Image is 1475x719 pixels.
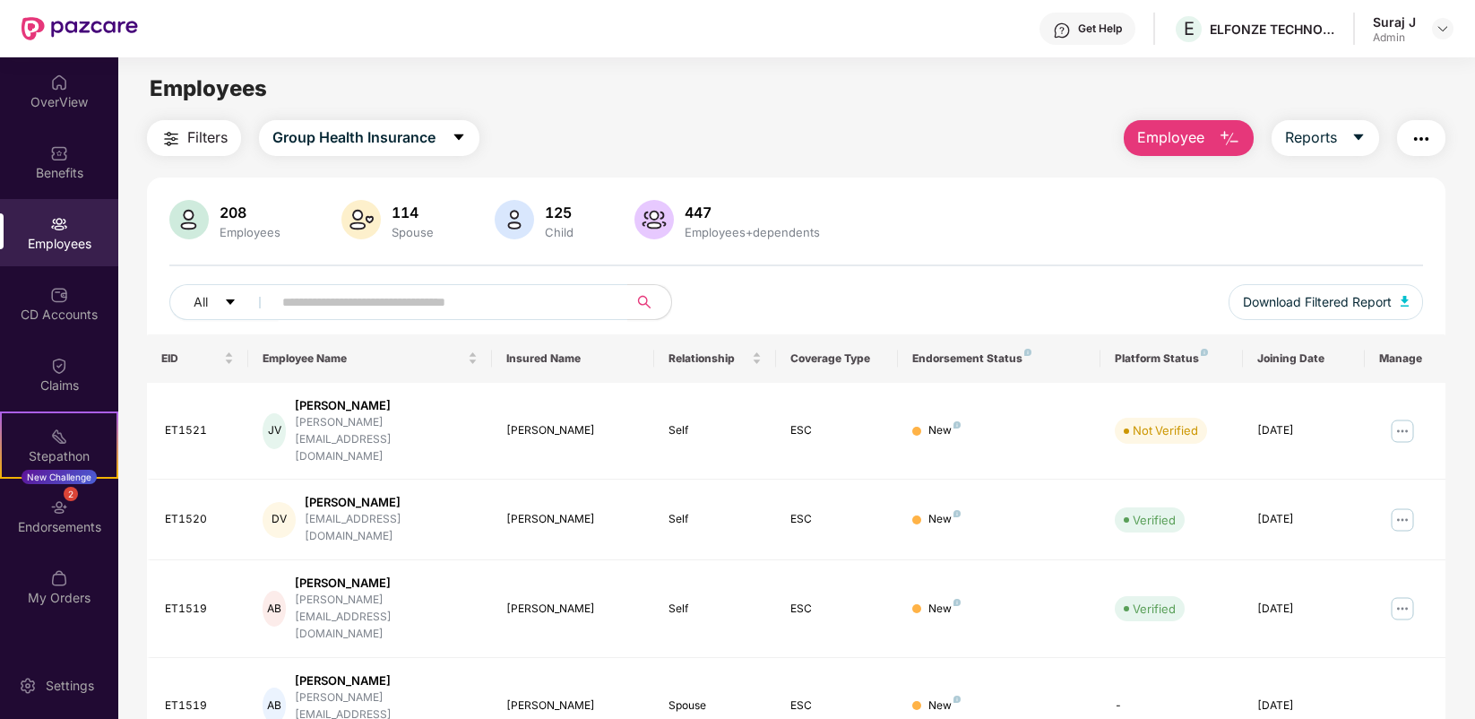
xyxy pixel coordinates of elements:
[1243,292,1392,312] span: Download Filtered Report
[495,200,534,239] img: svg+xml;base64,PHN2ZyB4bWxucz0iaHR0cDovL3d3dy53My5vcmcvMjAwMC9zdmciIHhtbG5zOnhsaW5rPSJodHRwOi8vd3...
[1053,22,1071,39] img: svg+xml;base64,PHN2ZyBpZD0iSGVscC0zMngzMiIgeG1sbnM9Imh0dHA6Ly93d3cudzMub3JnLzIwMDAvc3ZnIiB3aWR0aD...
[50,286,68,304] img: svg+xml;base64,PHN2ZyBpZD0iQ0RfQWNjb3VudHMiIGRhdGEtbmFtZT0iQ0QgQWNjb3VudHMiIHhtbG5zPSJodHRwOi8vd3...
[1373,13,1416,30] div: Suraj J
[2,447,116,465] div: Stepathon
[1373,30,1416,45] div: Admin
[681,225,824,239] div: Employees+dependents
[452,130,466,146] span: caret-down
[634,200,674,239] img: svg+xml;base64,PHN2ZyB4bWxucz0iaHR0cDovL3d3dy53My5vcmcvMjAwMC9zdmciIHhtbG5zOnhsaW5rPSJodHRwOi8vd3...
[295,592,477,643] div: [PERSON_NAME][EMAIL_ADDRESS][DOMAIN_NAME]
[1210,21,1335,38] div: ELFONZE TECHNOLOGIES PRIVATE LIMITED
[790,601,884,618] div: ESC
[165,601,234,618] div: ET1519
[147,334,248,383] th: EID
[50,428,68,446] img: svg+xml;base64,PHN2ZyB4bWxucz0iaHR0cDovL3d3dy53My5vcmcvMjAwMC9zdmciIHdpZHRoPSIyMSIgaGVpZ2h0PSIyMC...
[1272,120,1379,156] button: Reportscaret-down
[541,225,577,239] div: Child
[169,200,209,239] img: svg+xml;base64,PHN2ZyB4bWxucz0iaHR0cDovL3d3dy53My5vcmcvMjAwMC9zdmciIHhtbG5zOnhsaW5rPSJodHRwOi8vd3...
[19,677,37,695] img: svg+xml;base64,PHN2ZyBpZD0iU2V0dGluZy0yMHgyMCIgeG1sbnM9Imh0dHA6Ly93d3cudzMub3JnLzIwMDAvc3ZnIiB3aW...
[263,351,464,366] span: Employee Name
[668,422,762,439] div: Self
[681,204,824,221] div: 447
[50,498,68,516] img: svg+xml;base64,PHN2ZyBpZD0iRW5kb3JzZW1lbnRzIiB4bWxucz0iaHR0cDovL3d3dy53My5vcmcvMjAwMC9zdmciIHdpZH...
[272,126,436,149] span: Group Health Insurance
[654,334,776,383] th: Relationship
[1388,506,1417,534] img: manageButton
[1388,594,1417,623] img: manageButton
[248,334,492,383] th: Employee Name
[165,511,234,528] div: ET1520
[22,17,138,40] img: New Pazcare Logo
[160,128,182,150] img: svg+xml;base64,PHN2ZyB4bWxucz0iaHR0cDovL3d3dy53My5vcmcvMjAwMC9zdmciIHdpZHRoPSIyNCIgaGVpZ2h0PSIyNC...
[1219,128,1240,150] img: svg+xml;base64,PHN2ZyB4bWxucz0iaHR0cDovL3d3dy53My5vcmcvMjAwMC9zdmciIHhtbG5zOnhsaW5rPSJodHRwOi8vd3...
[295,397,477,414] div: [PERSON_NAME]
[263,591,287,627] div: AB
[790,511,884,528] div: ESC
[953,599,961,606] img: svg+xml;base64,PHN2ZyB4bWxucz0iaHR0cDovL3d3dy53My5vcmcvMjAwMC9zdmciIHdpZHRoPSI4IiBoZWlnaHQ9IjgiIH...
[263,413,287,449] div: JV
[50,569,68,587] img: svg+xml;base64,PHN2ZyBpZD0iTXlfT3JkZXJzIiBkYXRhLW5hbWU9Ik15IE9yZGVycyIgeG1sbnM9Imh0dHA6Ly93d3cudz...
[1436,22,1450,36] img: svg+xml;base64,PHN2ZyBpZD0iRHJvcGRvd24tMzJ4MzIiIHhtbG5zPSJodHRwOi8vd3d3LnczLm9yZy8yMDAwL3N2ZyIgd2...
[295,414,477,465] div: [PERSON_NAME][EMAIL_ADDRESS][DOMAIN_NAME]
[22,470,97,484] div: New Challenge
[259,120,479,156] button: Group Health Insurancecaret-down
[1257,697,1350,715] div: [DATE]
[1078,22,1122,36] div: Get Help
[627,284,672,320] button: search
[161,351,220,366] span: EID
[1388,417,1417,446] img: manageButton
[668,351,748,366] span: Relationship
[1133,421,1198,439] div: Not Verified
[305,511,478,545] div: [EMAIL_ADDRESS][DOMAIN_NAME]
[1115,351,1229,366] div: Platform Status
[953,421,961,429] img: svg+xml;base64,PHN2ZyB4bWxucz0iaHR0cDovL3d3dy53My5vcmcvMjAwMC9zdmciIHdpZHRoPSI4IiBoZWlnaHQ9IjgiIH...
[224,296,237,310] span: caret-down
[1401,296,1410,307] img: svg+xml;base64,PHN2ZyB4bWxucz0iaHR0cDovL3d3dy53My5vcmcvMjAwMC9zdmciIHhtbG5zOnhsaW5rPSJodHRwOi8vd3...
[790,697,884,715] div: ESC
[295,575,477,592] div: [PERSON_NAME]
[263,502,296,538] div: DV
[305,494,478,511] div: [PERSON_NAME]
[150,75,267,101] span: Employees
[928,511,961,528] div: New
[1285,126,1337,149] span: Reports
[187,126,228,149] span: Filters
[295,672,477,689] div: [PERSON_NAME]
[492,334,654,383] th: Insured Name
[1133,600,1176,618] div: Verified
[1410,128,1432,150] img: svg+xml;base64,PHN2ZyB4bWxucz0iaHR0cDovL3d3dy53My5vcmcvMjAwMC9zdmciIHdpZHRoPSIyNCIgaGVpZ2h0PSIyNC...
[1365,334,1446,383] th: Manage
[506,601,640,618] div: [PERSON_NAME]
[1243,334,1365,383] th: Joining Date
[1133,511,1176,529] div: Verified
[216,225,284,239] div: Employees
[50,144,68,162] img: svg+xml;base64,PHN2ZyBpZD0iQmVuZWZpdHMiIHhtbG5zPSJodHRwOi8vd3d3LnczLm9yZy8yMDAwL3N2ZyIgd2lkdGg9Ij...
[388,204,437,221] div: 114
[216,204,284,221] div: 208
[776,334,898,383] th: Coverage Type
[928,422,961,439] div: New
[40,677,99,695] div: Settings
[1229,284,1424,320] button: Download Filtered Report
[668,697,762,715] div: Spouse
[388,225,437,239] div: Spouse
[1024,349,1031,356] img: svg+xml;base64,PHN2ZyB4bWxucz0iaHR0cDovL3d3dy53My5vcmcvMjAwMC9zdmciIHdpZHRoPSI4IiBoZWlnaHQ9IjgiIH...
[790,422,884,439] div: ESC
[169,284,279,320] button: Allcaret-down
[506,511,640,528] div: [PERSON_NAME]
[50,74,68,91] img: svg+xml;base64,PHN2ZyBpZD0iSG9tZSIgeG1sbnM9Imh0dHA6Ly93d3cudzMub3JnLzIwMDAvc3ZnIiB3aWR0aD0iMjAiIG...
[1257,422,1350,439] div: [DATE]
[506,697,640,715] div: [PERSON_NAME]
[1257,511,1350,528] div: [DATE]
[50,215,68,233] img: svg+xml;base64,PHN2ZyBpZD0iRW1wbG95ZWVzIiB4bWxucz0iaHR0cDovL3d3dy53My5vcmcvMjAwMC9zdmciIHdpZHRoPS...
[668,601,762,618] div: Self
[1137,126,1204,149] span: Employee
[341,200,381,239] img: svg+xml;base64,PHN2ZyB4bWxucz0iaHR0cDovL3d3dy53My5vcmcvMjAwMC9zdmciIHhtbG5zOnhsaW5rPSJodHRwOi8vd3...
[147,120,241,156] button: Filters
[928,601,961,618] div: New
[953,696,961,703] img: svg+xml;base64,PHN2ZyB4bWxucz0iaHR0cDovL3d3dy53My5vcmcvMjAwMC9zdmciIHdpZHRoPSI4IiBoZWlnaHQ9IjgiIH...
[165,422,234,439] div: ET1521
[627,295,662,309] span: search
[506,422,640,439] div: [PERSON_NAME]
[1184,18,1195,39] span: E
